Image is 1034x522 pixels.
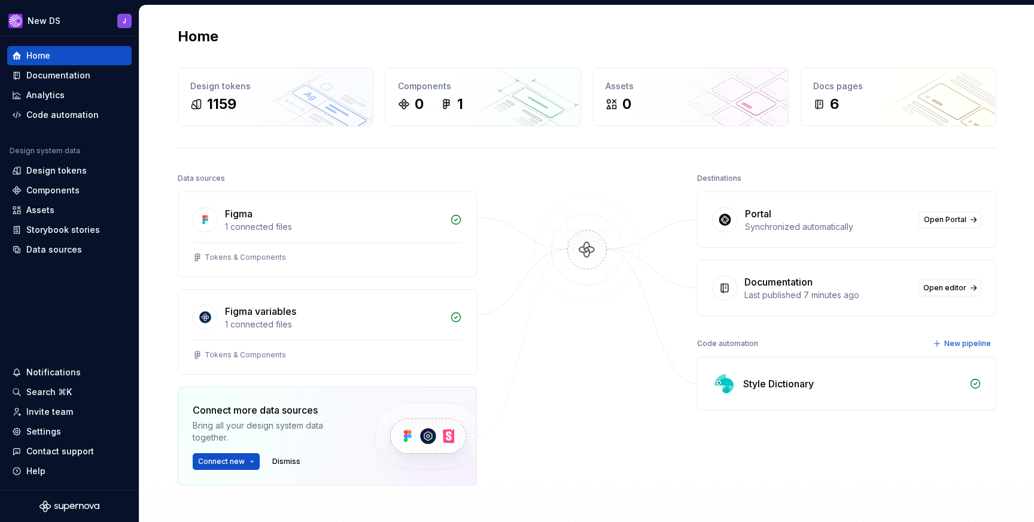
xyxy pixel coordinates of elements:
span: Open Portal [924,215,966,224]
div: Design tokens [190,80,361,92]
div: Documentation [26,69,90,81]
div: Tokens & Components [205,350,286,360]
div: Tokens & Components [205,253,286,262]
div: Code automation [26,109,99,121]
div: Settings [26,426,61,438]
a: Analytics [7,86,132,105]
div: Destinations [697,170,741,187]
a: Components01 [385,68,581,126]
div: Documentation [744,275,813,289]
div: New DS [28,15,60,27]
div: Portal [745,207,771,221]
a: Open Portal [919,211,981,228]
div: Docs pages [813,80,984,92]
div: J [123,16,126,26]
button: Search ⌘K [7,383,132,402]
a: Components [7,181,132,200]
a: Settings [7,422,132,441]
button: Connect new [193,453,260,470]
div: Data sources [178,170,225,187]
a: Design tokens [7,161,132,180]
div: 1159 [207,95,236,114]
div: Help [26,465,45,477]
div: Bring all your design system data together. [193,420,354,444]
span: Dismiss [272,457,300,466]
a: Figma1 connected filesTokens & Components [178,192,477,277]
a: Docs pages6 [801,68,996,126]
div: Assets [606,80,776,92]
div: Code automation [697,335,758,352]
button: New DSJ [2,8,136,34]
div: Analytics [26,89,65,101]
div: Connect more data sources [193,403,354,417]
button: Dismiss [267,453,306,470]
div: Home [26,50,50,62]
div: Style Dictionary [743,377,814,391]
div: 1 connected files [225,221,443,233]
a: Design tokens1159 [178,68,373,126]
a: Assets0 [593,68,789,126]
div: Figma variables [225,304,296,318]
div: Invite team [26,406,73,418]
button: Notifications [7,363,132,382]
div: Notifications [26,366,81,378]
div: Figma [225,207,253,221]
div: Data sources [26,244,82,256]
a: Open editor [918,280,981,296]
div: Design tokens [26,165,87,177]
div: 1 [457,95,463,114]
span: Open editor [923,283,966,293]
div: Components [398,80,568,92]
div: 0 [415,95,424,114]
div: Components [26,184,80,196]
div: Last published 7 minutes ago [744,289,911,301]
a: Invite team [7,402,132,421]
div: 0 [622,95,631,114]
button: New pipeline [929,335,996,352]
div: Synchronized automatically [745,221,911,233]
div: 1 connected files [225,318,443,330]
button: Contact support [7,442,132,461]
a: Storybook stories [7,220,132,239]
img: ea0f8e8f-8665-44dd-b89f-33495d2eb5f1.png [8,14,23,28]
span: Connect new [198,457,245,466]
a: Home [7,46,132,65]
div: Search ⌘K [26,386,72,398]
a: Figma variables1 connected filesTokens & Components [178,289,477,375]
a: Data sources [7,240,132,259]
span: New pipeline [944,339,991,348]
div: Storybook stories [26,224,100,236]
div: Contact support [26,445,94,457]
h2: Home [178,27,218,46]
div: 6 [830,95,839,114]
a: Assets [7,201,132,220]
div: Assets [26,204,54,216]
svg: Supernova Logo [39,500,99,512]
div: Design system data [10,146,80,156]
a: Documentation [7,66,132,85]
a: Code automation [7,105,132,125]
button: Help [7,462,132,481]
